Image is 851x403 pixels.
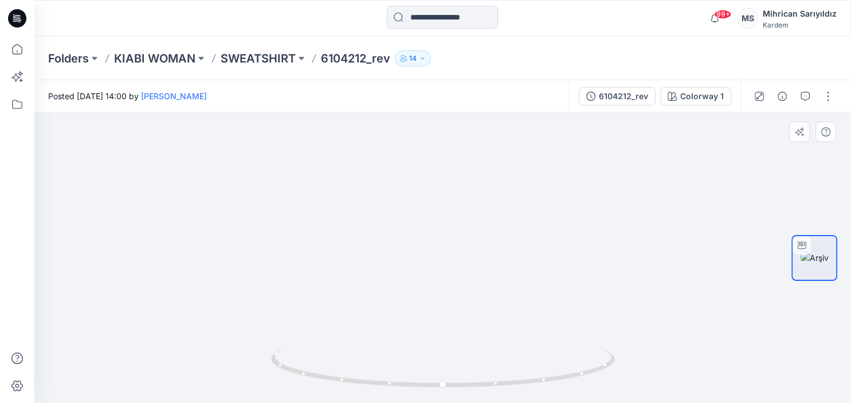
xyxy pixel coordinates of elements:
[714,10,731,19] span: 99+
[48,50,89,66] a: Folders
[48,90,207,102] span: Posted [DATE] 14:00 by
[409,52,417,65] p: 14
[141,91,207,101] a: [PERSON_NAME]
[738,8,758,29] div: MS
[221,50,296,66] a: SWEATSHIRT
[763,7,837,21] div: Mihrican Sarıyıldız
[114,50,195,66] a: KIABI WOMAN
[660,87,731,105] button: Colorway 1
[599,90,648,103] div: 6104212_rev
[395,50,431,66] button: 14
[680,90,724,103] div: Colorway 1
[773,87,791,105] button: Details
[579,87,656,105] button: 6104212_rev
[321,50,390,66] p: 6104212_rev
[801,252,829,264] img: Arşiv
[763,21,837,29] div: Kardem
